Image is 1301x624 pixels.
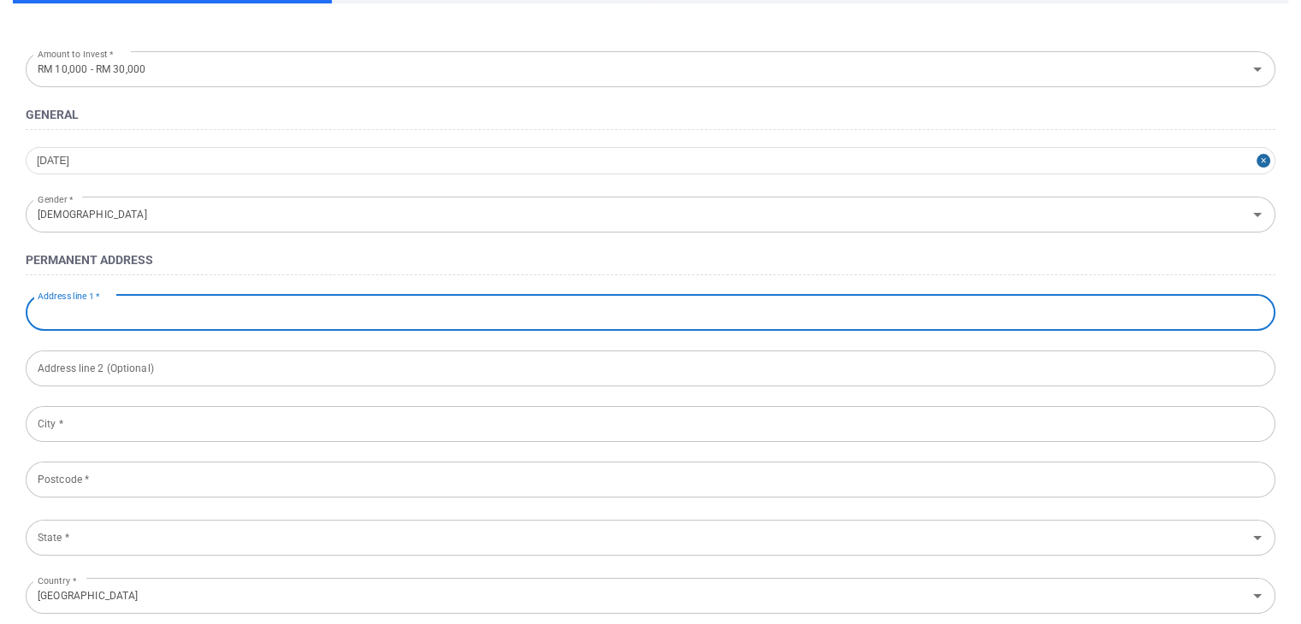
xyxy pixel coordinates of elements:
label: Gender * [38,188,73,210]
button: Open [1245,203,1269,227]
label: Address line 1 * [38,290,100,303]
button: Open [1245,57,1269,81]
label: Amount to Invest * [38,43,114,65]
button: Open [1245,584,1269,608]
input: Date Of Birth * [26,147,1275,174]
h4: General [26,104,1275,125]
button: Close [1257,147,1275,174]
h4: Permanent Address [26,250,1275,270]
button: Open [1245,526,1269,550]
label: Country * [38,569,76,592]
